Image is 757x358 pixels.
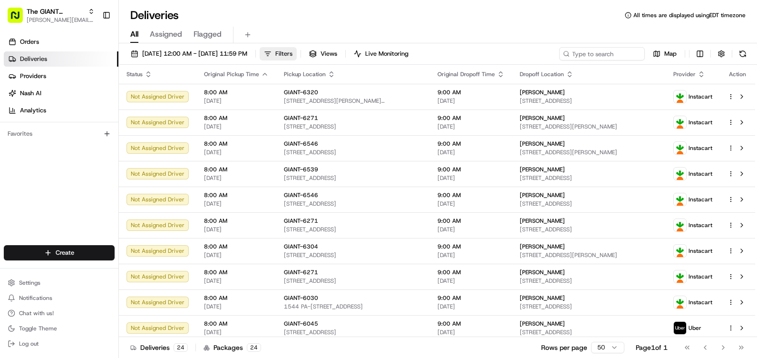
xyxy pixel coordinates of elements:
button: Notifications [4,291,115,305]
span: Instacart [689,196,712,203]
span: [DATE] [204,303,269,310]
span: 9:00 AM [437,268,505,276]
button: Toggle Theme [4,322,115,335]
span: 9:00 AM [437,217,505,225]
span: GIANT-6546 [284,140,318,148]
span: [DATE] [437,251,505,259]
span: [STREET_ADDRESS][PERSON_NAME][PERSON_NAME] [284,97,422,105]
button: Chat with us! [4,307,115,320]
span: 9:00 AM [437,243,505,250]
span: Knowledge Base [19,138,73,148]
span: [DATE] [437,200,505,208]
span: 8:00 AM [204,166,269,173]
span: [DATE] [204,97,269,105]
span: 9:00 AM [437,320,505,328]
a: Orders [4,34,118,50]
span: Instacart [689,170,712,178]
span: Map [664,50,677,58]
span: Instacart [689,221,712,229]
span: [PERSON_NAME] [520,268,565,276]
span: 9:00 AM [437,191,505,199]
span: GIANT-6271 [284,217,318,225]
div: 24 [174,343,188,352]
span: [DATE] [437,174,505,182]
span: 8:00 AM [204,191,269,199]
span: [DATE] [204,328,269,336]
span: [PERSON_NAME] [520,89,565,96]
span: Create [56,249,74,257]
img: Nash [10,10,29,29]
a: Deliveries [4,51,118,67]
span: GIANT-6539 [284,166,318,173]
span: Providers [20,72,46,80]
a: Powered byPylon [67,161,115,169]
span: GIANT-6045 [284,320,318,328]
span: [DATE] [204,277,269,285]
span: API Documentation [90,138,153,148]
span: GIANT-6546 [284,191,318,199]
span: GIANT-6304 [284,243,318,250]
span: [DATE] [204,226,269,233]
span: [DATE] [204,174,269,182]
span: [STREET_ADDRESS] [520,200,658,208]
span: Uber [689,324,701,332]
span: 9:00 AM [437,166,505,173]
span: [DATE] [437,277,505,285]
img: profile_uber_ahold_partner.png [674,322,686,334]
span: [PERSON_NAME] [520,243,565,250]
span: Instacart [689,298,712,306]
span: [STREET_ADDRESS] [284,123,422,130]
div: Favorites [4,126,115,141]
span: [STREET_ADDRESS] [284,277,422,285]
img: profile_instacart_ahold_partner.png [674,90,686,103]
a: Providers [4,69,118,84]
span: [STREET_ADDRESS] [284,328,422,336]
span: [STREET_ADDRESS][PERSON_NAME] [520,251,658,259]
div: Start new chat [32,91,156,100]
span: [STREET_ADDRESS][PERSON_NAME] [520,149,658,156]
p: Rows per page [541,343,587,352]
button: Settings [4,276,115,289]
span: All [130,29,138,40]
a: Nash AI [4,86,118,101]
p: Welcome 👋 [10,38,173,53]
span: [PERSON_NAME] [520,294,565,302]
span: [STREET_ADDRESS] [520,97,658,105]
button: Filters [260,47,297,60]
span: [PERSON_NAME] [520,166,565,173]
img: profile_instacart_ahold_partner.png [674,193,686,206]
span: 9:00 AM [437,89,505,96]
div: 💻 [80,139,88,147]
span: Settings [19,279,40,287]
span: Flagged [194,29,222,40]
span: [DATE] [204,123,269,130]
span: Pylon [95,161,115,169]
span: 8:00 AM [204,243,269,250]
img: 1736555255976-a54dd68f-1ca7-489b-9aae-adbdc363a1c4 [10,91,27,108]
span: [DATE] [437,97,505,105]
span: 1544 PA-[STREET_ADDRESS] [284,303,422,310]
span: [DATE] [437,303,505,310]
span: Dropoff Location [520,70,564,78]
span: [STREET_ADDRESS] [284,200,422,208]
input: Type to search [559,47,645,60]
span: Provider [673,70,696,78]
span: All times are displayed using EDT timezone [633,11,746,19]
span: Deliveries [20,55,47,63]
span: Analytics [20,106,46,115]
span: 9:00 AM [437,114,505,122]
img: profile_instacart_ahold_partner.png [674,270,686,283]
img: profile_instacart_ahold_partner.png [674,142,686,154]
span: 8:00 AM [204,89,269,96]
img: profile_instacart_ahold_partner.png [674,219,686,231]
span: Nash AI [20,89,41,98]
span: Original Dropoff Time [437,70,495,78]
button: Map [649,47,681,60]
span: Assigned [150,29,182,40]
span: GIANT-6030 [284,294,318,302]
span: 9:00 AM [437,294,505,302]
span: 9:00 AM [437,140,505,148]
span: Instacart [689,93,712,100]
button: [PERSON_NAME][EMAIL_ADDRESS][PERSON_NAME][DOMAIN_NAME] [27,16,95,24]
span: [PERSON_NAME] [520,114,565,122]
